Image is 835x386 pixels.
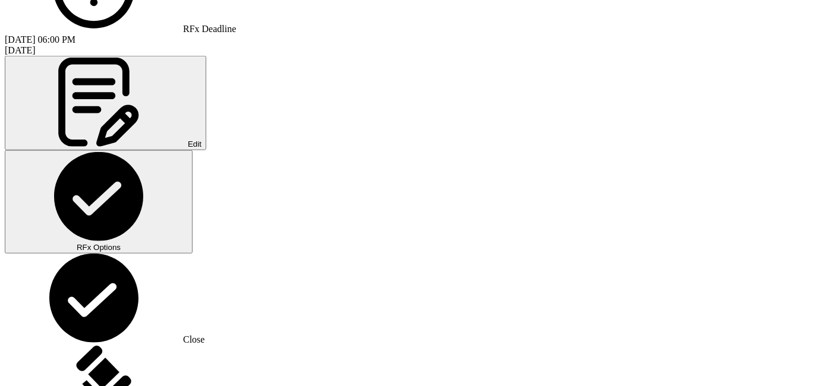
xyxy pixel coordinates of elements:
[5,45,830,56] div: [DATE]
[5,254,234,345] div: Close
[5,150,193,254] button: RFx Options
[5,34,830,56] div: [DATE] 06:00 PM
[5,56,206,150] button: Edit
[10,243,188,252] div: RFx Options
